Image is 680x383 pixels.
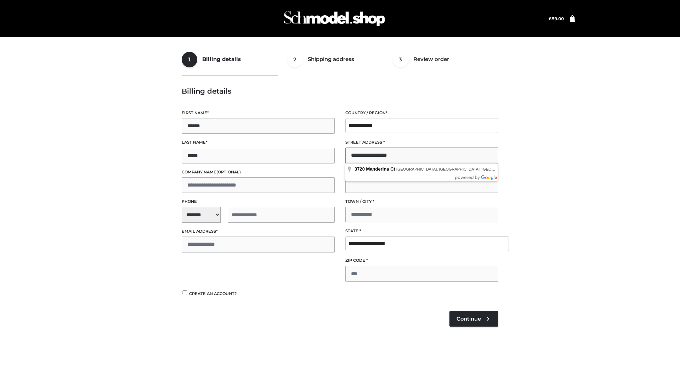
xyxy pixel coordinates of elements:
[549,16,564,21] a: £89.00
[182,290,188,295] input: Create an account?
[366,166,395,172] span: Manderina Ct
[549,16,551,21] span: £
[345,228,498,234] label: State
[345,139,498,146] label: Street address
[457,316,481,322] span: Continue
[355,166,365,172] span: 3720
[182,87,498,95] h3: Billing details
[182,198,335,205] label: Phone
[216,170,241,174] span: (optional)
[396,167,522,171] span: [GEOGRAPHIC_DATA], [GEOGRAPHIC_DATA], [GEOGRAPHIC_DATA]
[549,16,564,21] bdi: 89.00
[345,257,498,264] label: ZIP Code
[345,198,498,205] label: Town / City
[182,139,335,146] label: Last name
[182,228,335,235] label: Email address
[281,5,387,33] img: Schmodel Admin 964
[189,291,237,296] span: Create an account?
[182,169,335,176] label: Company name
[449,311,498,327] a: Continue
[182,110,335,116] label: First name
[345,110,498,116] label: Country / Region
